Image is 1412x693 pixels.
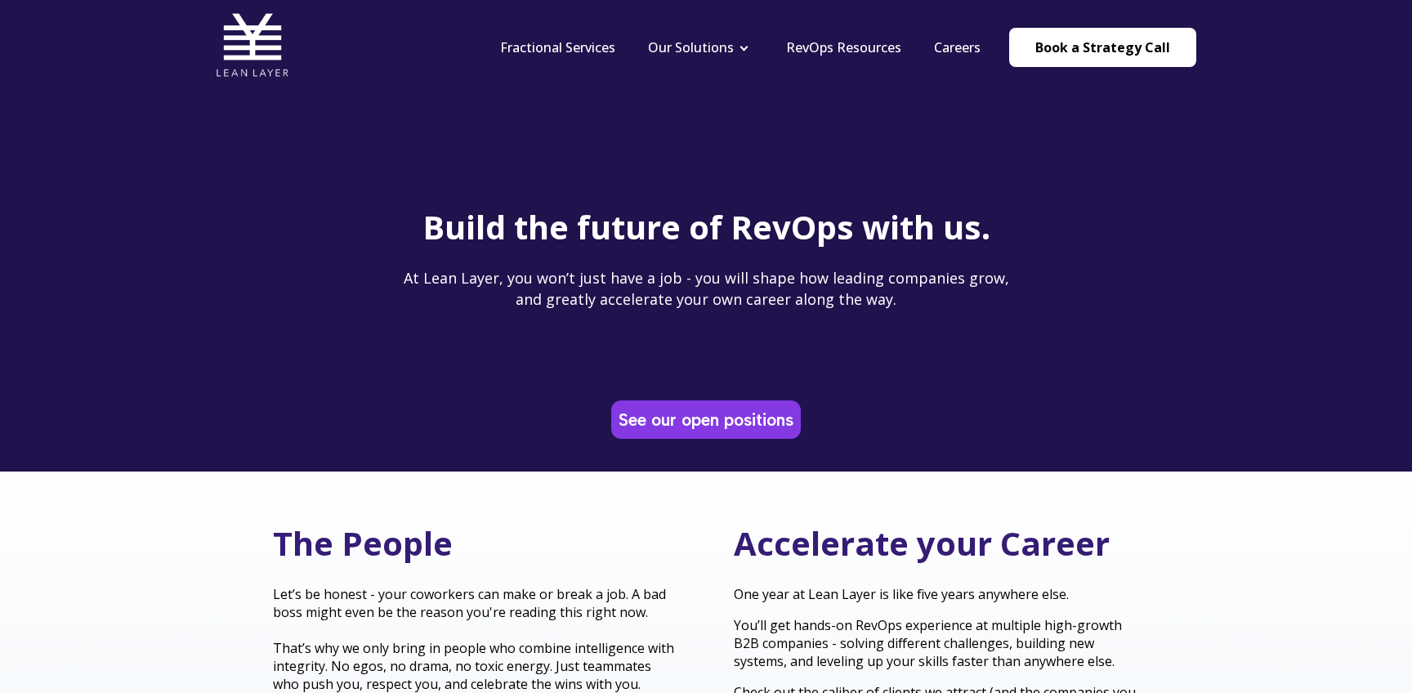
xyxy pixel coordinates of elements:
a: Book a Strategy Call [1009,28,1196,67]
span: That’s why we only bring in people who combine intelligence with integrity. No egos, no drama, no... [273,639,674,693]
a: Fractional Services [500,38,615,56]
a: Our Solutions [648,38,734,56]
a: RevOps Resources [786,38,901,56]
span: The People [273,521,453,566]
span: Let’s be honest - your coworkers can make or break a job. A bad boss might even be the reason you... [273,585,666,621]
div: Navigation Menu [484,38,997,56]
span: Accelerate your Career [734,521,1110,566]
p: One year at Lean Layer is like five years anywhere else. [734,585,1139,603]
a: See our open positions [614,404,798,436]
a: Careers [934,38,981,56]
p: You’ll get hands-on RevOps experience at multiple high-growth B2B companies - solving different c... [734,616,1139,670]
span: At Lean Layer, you won’t just have a job - you will shape how leading companies grow, and greatly... [404,268,1009,308]
span: Build the future of RevOps with us. [422,204,990,249]
img: Lean Layer Logo [216,8,289,82]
